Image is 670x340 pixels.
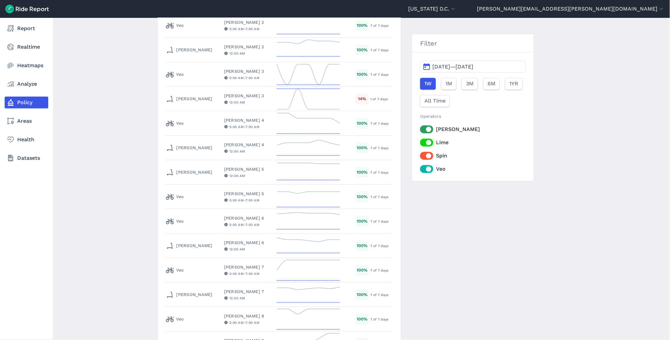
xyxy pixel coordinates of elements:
[224,19,270,25] div: [PERSON_NAME] 2
[488,80,495,88] span: 6M
[224,75,270,81] div: 5:00 AM - 7:00 AM
[370,218,393,224] div: 7 of 7 days
[5,5,49,13] img: Ride Report
[5,60,48,71] a: Heatmaps
[224,142,270,148] div: [PERSON_NAME] 4
[5,78,48,90] a: Analyze
[166,94,213,104] div: [PERSON_NAME]
[166,191,184,202] div: Veo
[224,313,270,319] div: [PERSON_NAME] 8
[420,78,436,90] button: 1W
[166,118,184,129] div: Veo
[166,45,213,55] div: [PERSON_NAME]
[370,47,393,53] div: 7 of 7 days
[462,78,478,90] button: 3M
[224,93,270,99] div: [PERSON_NAME] 3
[370,145,393,151] div: 7 of 7 days
[420,95,450,107] button: All Time
[166,69,184,80] div: Veo
[356,216,369,226] div: 100 %
[466,80,474,88] span: 3M
[441,78,456,90] button: 1M
[370,22,393,28] div: 7 of 7 days
[224,124,270,130] div: 5:00 AM - 7:00 AM
[420,152,526,160] label: Spin
[224,197,270,203] div: 5:00 AM - 7:00 AM
[224,50,270,56] div: 12:00 AM
[224,264,270,270] div: [PERSON_NAME] 7
[224,239,270,246] div: [PERSON_NAME] 6
[370,120,393,126] div: 7 of 7 days
[224,166,270,172] div: [PERSON_NAME] 5
[370,169,393,175] div: 7 of 7 days
[356,94,369,104] div: 14 %
[370,267,393,273] div: 7 of 7 days
[356,167,369,177] div: 100 %
[224,271,270,276] div: 5:00 AM - 7:00 AM
[356,289,369,300] div: 100 %
[224,319,270,325] div: 5:00 AM - 7:00 AM
[5,134,48,146] a: Health
[224,99,270,105] div: 12:00 AM
[5,115,48,127] a: Areas
[356,118,369,128] div: 100 %
[370,71,393,77] div: 7 of 7 days
[166,314,184,324] div: Veo
[224,288,270,295] div: [PERSON_NAME] 7
[408,5,456,13] button: [US_STATE] D.C.
[5,41,48,53] a: Realtime
[224,173,270,179] div: 12:00 AM
[224,148,270,154] div: 12:00 AM
[356,20,369,30] div: 100 %
[370,292,393,298] div: 7 of 7 days
[166,216,184,227] div: Veo
[224,191,270,197] div: [PERSON_NAME] 5
[356,314,369,324] div: 100 %
[224,222,270,228] div: 5:00 AM - 7:00 AM
[420,61,526,72] button: [DATE]—[DATE]
[224,215,270,221] div: [PERSON_NAME] 6
[356,265,369,275] div: 100 %
[224,117,270,123] div: [PERSON_NAME] 4
[370,243,393,249] div: 7 of 7 days
[370,96,393,102] div: 1 of 7 days
[420,139,526,147] label: Lime
[356,69,369,79] div: 100 %
[224,295,270,301] div: 12:00 AM
[477,5,665,13] button: [PERSON_NAME][EMAIL_ADDRESS][PERSON_NAME][DOMAIN_NAME]
[5,22,48,34] a: Report
[432,64,473,70] span: [DATE]—[DATE]
[356,143,369,153] div: 100 %
[224,44,270,50] div: [PERSON_NAME] 2
[166,265,184,276] div: Veo
[424,97,446,105] span: All Time
[166,240,213,251] div: [PERSON_NAME]
[166,20,184,31] div: Veo
[370,316,393,322] div: 7 of 7 days
[424,80,432,88] span: 1W
[483,78,500,90] button: 6M
[412,34,533,53] h3: Filter
[224,68,270,74] div: [PERSON_NAME] 3
[420,165,526,173] label: Veo
[5,97,48,108] a: Policy
[370,194,393,200] div: 7 of 7 days
[505,78,523,90] button: 1YR
[166,167,213,178] div: [PERSON_NAME]
[166,143,213,153] div: [PERSON_NAME]
[166,289,213,300] div: [PERSON_NAME]
[509,80,518,88] span: 1YR
[224,26,270,32] div: 5:00 AM - 7:00 AM
[356,240,369,251] div: 100 %
[356,45,369,55] div: 100 %
[420,114,441,119] span: Operators
[5,152,48,164] a: Datasets
[224,246,270,252] div: 12:00 AM
[446,80,452,88] span: 1M
[356,191,369,202] div: 100 %
[420,125,526,133] label: [PERSON_NAME]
